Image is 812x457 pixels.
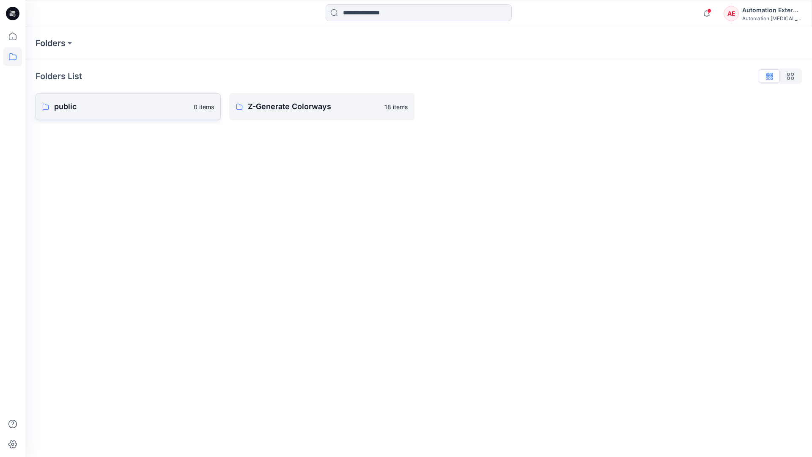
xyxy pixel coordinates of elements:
[54,101,189,113] p: public
[742,15,801,22] div: Automation [MEDICAL_DATA]...
[742,5,801,15] div: Automation External
[229,93,414,120] a: Z-Generate Colorways18 items
[248,101,379,113] p: Z-Generate Colorways
[36,93,221,120] a: public0 items
[36,37,66,49] a: Folders
[36,70,82,83] p: Folders List
[194,102,214,111] p: 0 items
[724,6,739,21] div: AE
[384,102,408,111] p: 18 items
